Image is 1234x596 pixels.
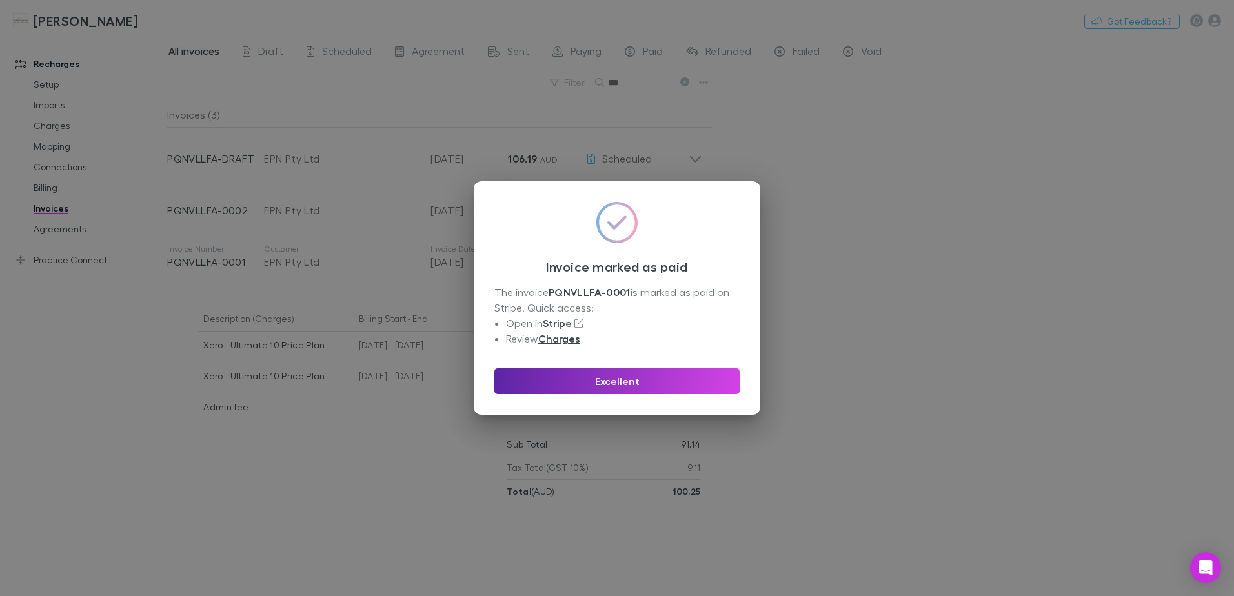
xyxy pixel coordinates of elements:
button: Excellent [494,368,740,394]
a: Charges [538,332,580,345]
a: Stripe [543,317,572,330]
li: Review [506,331,740,346]
h3: Invoice marked as paid [494,259,740,274]
div: Open Intercom Messenger [1190,552,1221,583]
img: svg%3e [596,202,638,243]
div: The invoice is marked as paid on Stripe. Quick access: [494,284,740,346]
li: Open in [506,315,740,331]
strong: PQNVLLFA-0001 [549,286,631,299]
